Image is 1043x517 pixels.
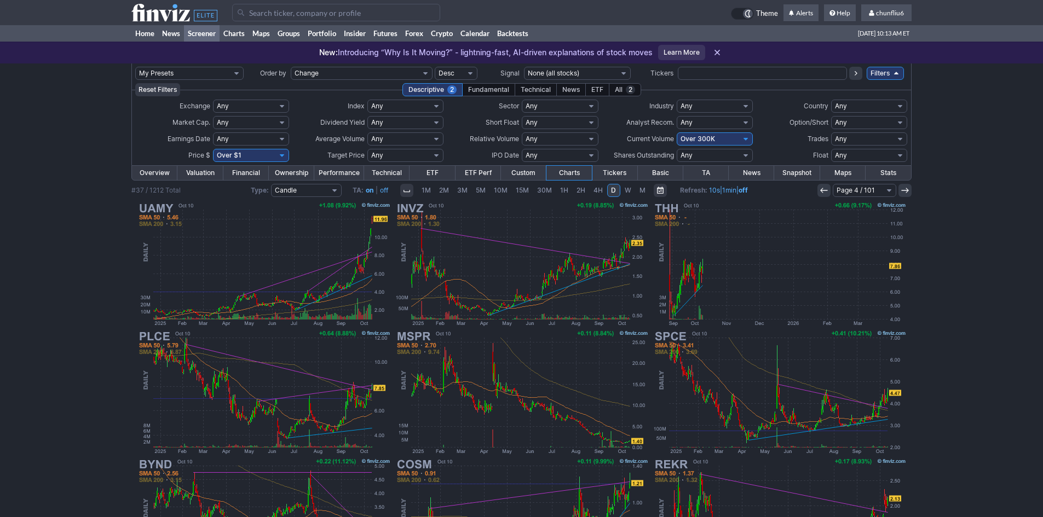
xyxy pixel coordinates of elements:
[269,166,314,180] a: Ownership
[410,166,455,180] a: ETF
[625,186,631,194] span: W
[627,135,674,143] span: Current Volume
[135,83,180,96] button: Reset Filters
[223,166,269,180] a: Financial
[652,200,908,328] img: THH - TryHard Holdings Ltd - Stock Price Chart
[476,186,486,194] span: 5M
[636,184,649,197] a: M
[394,328,650,456] img: MSPR - MSP Recovery Inc - Stock Price Chart
[320,118,365,126] span: Dividend Yield
[319,47,653,58] p: Introducing “Why Is It Moving?” - lightning-fast, AI-driven explanations of stock moves
[260,69,286,77] span: Order by
[501,166,546,180] a: Custom
[172,118,210,126] span: Market Cap.
[861,4,912,22] a: chunfliu6
[500,69,520,77] span: Signal
[492,151,519,159] span: IPO Date
[626,118,674,126] span: Analyst Recom.
[499,102,519,110] span: Sector
[573,184,589,197] a: 2H
[512,184,533,197] a: 15M
[590,184,607,197] a: 4H
[626,85,635,94] span: 2
[621,184,635,197] a: W
[680,186,707,194] b: Refresh:
[638,166,683,180] a: Basic
[422,186,431,194] span: 1M
[472,184,489,197] a: 5M
[494,186,508,194] span: 10M
[136,200,392,328] img: UAMY - United States Antimony Corp - Stock Price Chart
[824,4,856,22] a: Help
[866,166,911,180] a: Stats
[560,186,568,194] span: 1H
[876,9,904,17] span: chunfliu6
[739,186,748,194] a: off
[380,186,388,194] a: off
[649,102,674,110] span: Industry
[394,200,650,328] img: INVZ - Innoviz Technologies Ltd - Stock Price Chart
[132,166,177,180] a: Overview
[556,184,572,197] a: 1H
[453,184,471,197] a: 3M
[168,135,210,143] span: Earnings Date
[456,166,501,180] a: ETF Perf
[493,25,532,42] a: Backtests
[658,45,705,60] a: Learn More
[490,184,511,197] a: 10M
[401,25,427,42] a: Forex
[366,186,373,194] a: on
[177,166,223,180] a: Valuation
[607,184,620,197] a: D
[804,102,828,110] span: Country
[709,186,720,194] a: 10s
[756,8,778,20] span: Theme
[592,166,637,180] a: Tickers
[180,102,210,110] span: Exchange
[400,184,413,197] button: Interval
[515,83,557,96] div: Technical
[136,328,392,456] img: PLCE - Childrens Place Inc - Stock Price Chart
[364,166,410,180] a: Technical
[593,186,603,194] span: 4H
[585,83,609,96] div: ETF
[783,4,819,22] a: Alerts
[220,25,249,42] a: Charts
[790,118,828,126] span: Option/Short
[680,185,748,196] span: | |
[131,185,181,196] div: #37 / 1212 Total
[427,25,457,42] a: Crypto
[439,186,449,194] span: 2M
[418,184,435,197] a: 1M
[274,25,304,42] a: Groups
[470,135,519,143] span: Relative Volume
[435,184,453,197] a: 2M
[184,25,220,42] a: Screener
[516,186,529,194] span: 15M
[348,102,365,110] span: Index
[486,118,519,126] span: Short Float
[654,184,667,197] button: Range
[376,186,378,194] span: |
[774,166,820,180] a: Snapshot
[158,25,184,42] a: News
[611,186,616,194] span: D
[249,25,274,42] a: Maps
[462,83,515,96] div: Fundamental
[556,83,586,96] div: News
[340,25,370,42] a: Insider
[315,135,365,143] span: Average Volume
[533,184,556,197] a: 30M
[867,67,904,80] a: Filters
[683,166,729,180] a: TA
[808,135,828,143] span: Trades
[722,186,736,194] a: 1min
[609,83,641,96] div: All
[457,186,468,194] span: 3M
[188,151,210,159] span: Price $
[639,186,646,194] span: M
[304,25,340,42] a: Portfolio
[731,8,778,20] a: Theme
[729,166,774,180] a: News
